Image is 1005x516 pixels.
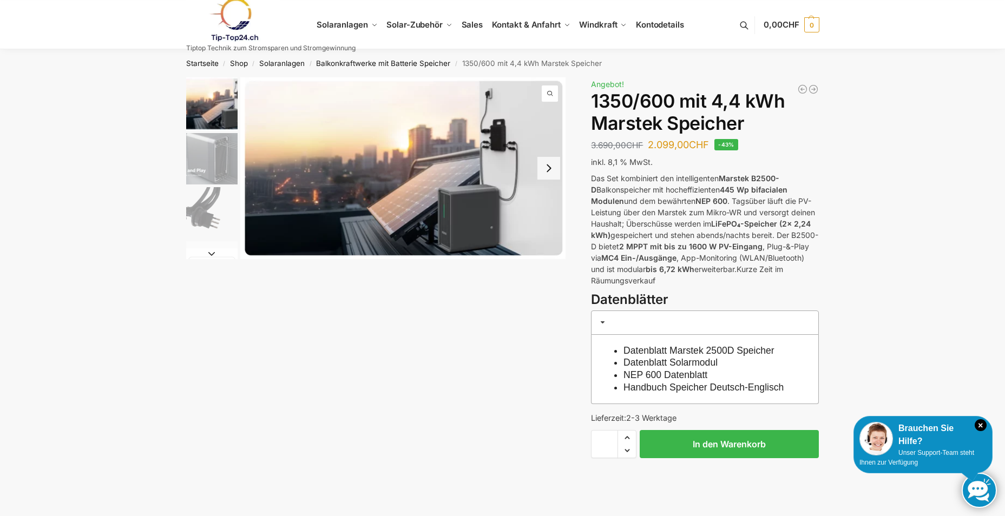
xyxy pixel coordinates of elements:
[859,422,987,448] div: Brauchen Sie Hilfe?
[646,264,694,274] strong: bis 6,72 kWh
[462,19,483,30] span: Sales
[186,187,238,239] img: Anschlusskabel-3meter_schweizer-stecker
[591,157,653,167] span: inkl. 8,1 % MwSt.
[808,84,819,95] a: Flexible Solarpanels (2×240 Watt & Solar Laderegler
[591,413,676,422] span: Lieferzeit:
[623,345,774,356] a: Datenblatt Marstek 2500D Speicher
[186,45,356,51] p: Tiptop Technik zum Stromsparen und Stromgewinnung
[259,59,305,68] a: Solaranlagen
[386,19,443,30] span: Solar-Zubehör
[492,19,561,30] span: Kontakt & Anfahrt
[240,77,566,259] img: Balkonkraftwerk mit Marstek Speicher
[975,419,987,431] i: Schließen
[305,59,316,68] span: /
[382,1,457,49] a: Solar-Zubehör
[783,19,799,30] span: CHF
[601,253,676,262] strong: MC4 Ein-/Ausgänge
[240,77,566,259] a: Balkonkraftwerk mit Marstek Speicher5 1
[689,139,709,150] span: CHF
[859,422,893,455] img: Customer service
[636,19,684,30] span: Kontodetails
[316,59,450,68] a: Balkonkraftwerke mit Batterie Speicher
[623,357,718,368] a: Datenblatt Solarmodul
[186,59,219,68] a: Startseite
[623,369,707,380] a: NEP 600 Datenblatt
[537,157,560,180] button: Next slide
[764,19,799,30] span: 0,00
[230,59,248,68] a: Shop
[186,133,238,184] img: Marstek Balkonkraftwerk
[575,1,632,49] a: Windkraft
[797,84,808,95] a: Steckerkraftwerk mit 8 KW Speicher und 8 Solarmodulen mit 3600 Watt
[804,17,819,32] span: 0
[695,196,727,206] strong: NEP 600
[219,59,230,68] span: /
[240,77,566,259] li: 1 / 9
[450,59,462,68] span: /
[487,1,575,49] a: Kontakt & Anfahrt
[186,77,238,130] img: Balkonkraftwerk mit Marstek Speicher
[714,139,738,150] span: -43%
[632,1,688,49] a: Kontodetails
[579,19,617,30] span: Windkraft
[183,186,238,240] li: 3 / 9
[591,140,643,150] bdi: 3.690,00
[591,290,819,309] h3: Datenblätter
[640,430,819,458] button: In den Warenkorb
[183,131,238,186] li: 2 / 9
[623,382,784,393] a: Handbuch Speicher Deutsch-Englisch
[589,465,821,495] iframe: Sicherer Rahmen für schnelle Bezahlvorgänge
[626,413,676,422] span: 2-3 Werktage
[248,59,259,68] span: /
[618,444,636,458] span: Reduce quantity
[591,90,819,135] h1: 1350/600 mit 4,4 kWh Marstek Speicher
[648,139,709,150] bdi: 2.099,00
[859,449,974,466] span: Unser Support-Team steht Ihnen zur Verfügung
[183,77,238,131] li: 1 / 9
[619,242,763,251] strong: 2 MPPT mit bis zu 1600 W PV-Eingang
[591,430,618,458] input: Produktmenge
[618,431,636,445] span: Increase quantity
[186,248,238,259] button: Next slide
[764,9,819,41] a: 0,00CHF 0
[591,173,819,286] p: Das Set kombiniert den intelligenten Balkonspeicher mit hocheffizienten und dem bewährten . Tagsü...
[457,1,487,49] a: Sales
[167,49,838,77] nav: Breadcrumb
[183,240,238,294] li: 4 / 9
[186,241,238,293] img: ChatGPT Image 29. März 2025, 12_41_06
[626,140,643,150] span: CHF
[591,80,624,89] span: Angebot!
[317,19,368,30] span: Solaranlagen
